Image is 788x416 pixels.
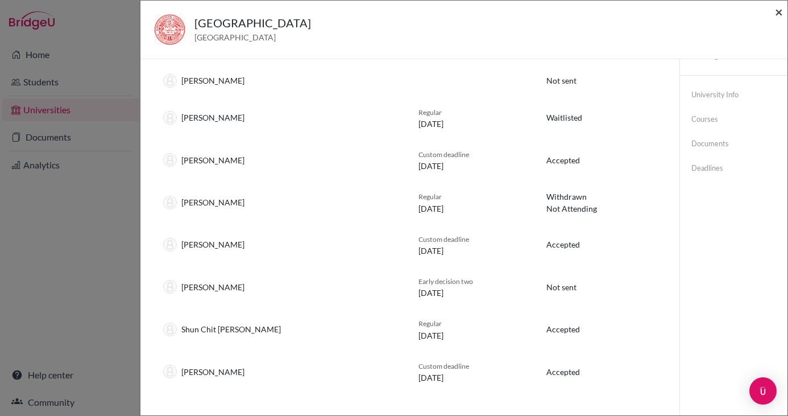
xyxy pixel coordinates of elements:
[155,196,410,209] div: [PERSON_NAME]
[194,31,311,43] span: [GEOGRAPHIC_DATA]
[546,192,587,201] span: Withdrawn
[163,74,177,88] img: thumb_default-9baad8e6c595f6d87dbccf3bc005204999cb094ff98a76d4c88bb8097aa52fd3.png
[163,153,177,167] img: thumb_default-9baad8e6c595f6d87dbccf3bc005204999cb094ff98a76d4c88bb8097aa52fd3.png
[163,238,177,252] img: thumb_default-9baad8e6c595f6d87dbccf3bc005204999cb094ff98a76d4c88bb8097aa52fd3.png
[775,5,783,19] button: Close
[418,235,469,244] span: Custom deadline
[775,3,783,20] span: ×
[410,317,538,341] div: [DATE]
[163,323,177,336] img: thumb_default-9baad8e6c595f6d87dbccf3bc005204999cb094ff98a76d4c88bb8097aa52fd3.png
[418,277,473,286] span: Early decision two
[163,196,177,209] img: thumb_default-9baad8e6c595f6d87dbccf3bc005204999cb094ff98a76d4c88bb8097aa52fd3.png
[155,74,410,88] div: [PERSON_NAME]
[680,134,787,154] a: Documents
[546,324,580,334] span: Accepted
[410,275,538,299] div: [DATE]
[418,319,442,328] span: Regular
[680,109,787,129] a: Courses
[680,85,787,105] a: University info
[155,111,410,125] div: [PERSON_NAME]
[418,150,469,159] span: Custom deadline
[418,108,442,117] span: Regular
[546,367,580,377] span: Accepted
[155,365,410,378] div: [PERSON_NAME]
[546,282,577,292] span: Not sent
[155,323,410,336] div: Shun Chit [PERSON_NAME]
[410,360,538,384] div: [DATE]
[163,280,177,294] img: thumb_default-9baad8e6c595f6d87dbccf3bc005204999cb094ff98a76d4c88bb8097aa52fd3.png
[410,148,538,172] div: [DATE]
[546,155,580,165] span: Accepted
[194,14,311,31] h5: [GEOGRAPHIC_DATA]
[163,365,177,378] img: thumb_default-9baad8e6c595f6d87dbccf3bc005204999cb094ff98a76d4c88bb8097aa52fd3.png
[546,76,577,85] span: Not sent
[155,153,410,167] div: [PERSON_NAME]
[163,111,177,125] img: thumb_default-9baad8e6c595f6d87dbccf3bc005204999cb094ff98a76d4c88bb8097aa52fd3.png
[155,280,410,294] div: [PERSON_NAME]
[418,192,442,201] span: Regular
[546,203,657,215] span: Not Attending
[418,362,469,370] span: Custom deadline
[546,240,580,249] span: Accepted
[410,190,538,214] div: [DATE]
[154,14,185,45] img: us_not_mxrvpmi9.jpeg
[680,158,787,178] a: Deadlines
[155,238,410,252] div: [PERSON_NAME]
[410,233,538,257] div: [DATE]
[546,113,582,122] span: Waitlisted
[410,106,538,130] div: [DATE]
[749,377,777,405] div: Open Intercom Messenger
